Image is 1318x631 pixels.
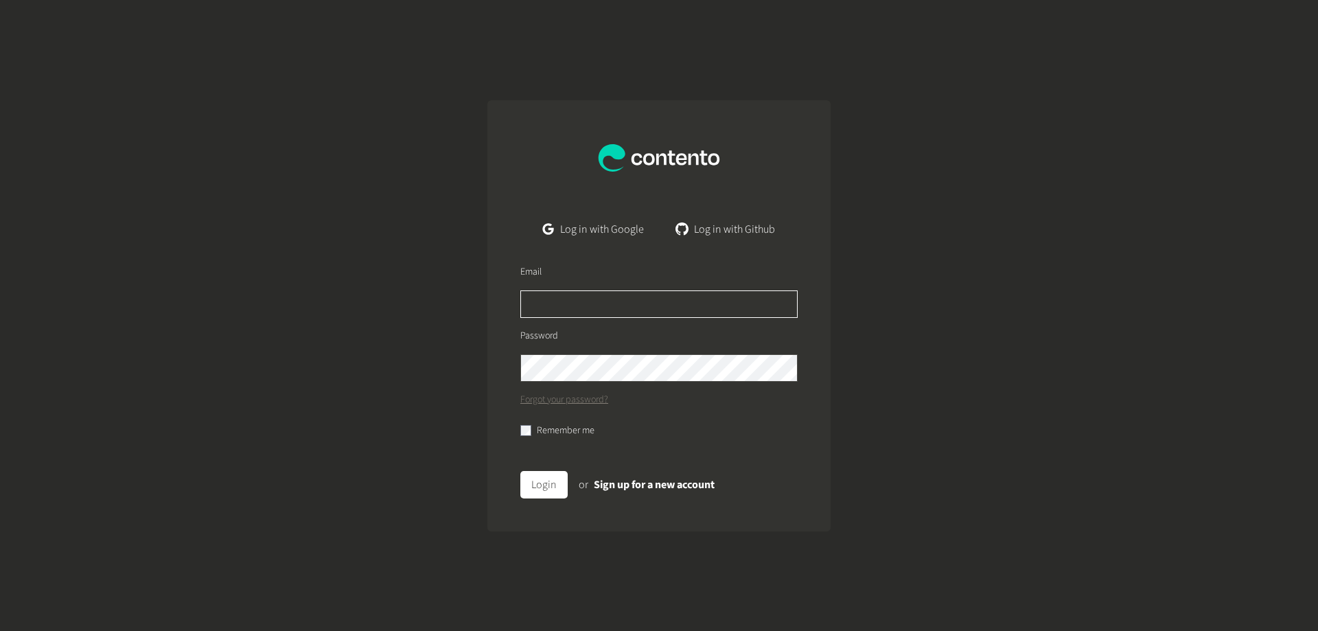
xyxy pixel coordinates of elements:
[579,477,588,492] span: or
[594,477,715,492] a: Sign up for a new account
[532,216,655,243] a: Log in with Google
[537,424,594,438] label: Remember me
[666,216,786,243] a: Log in with Github
[520,265,542,279] label: Email
[520,471,568,498] button: Login
[520,329,558,343] label: Password
[520,393,608,407] a: Forgot your password?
